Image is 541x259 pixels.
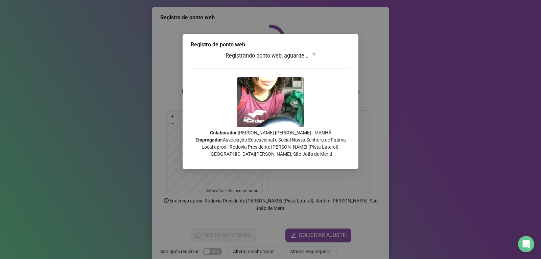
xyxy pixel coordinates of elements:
strong: Colaborador [210,130,237,135]
div: Registro de ponto web [191,41,350,49]
p: : [PERSON_NAME] [PERSON_NAME] - MANHÃ : Associação Educacional e Social Nossa Senhora de Fatima L... [191,129,350,158]
img: 2Q== [237,77,304,127]
span: loading [309,52,316,59]
strong: Empregador [195,137,222,143]
h3: Registrando ponto web, aguarde... [191,51,350,60]
div: Open Intercom Messenger [518,236,534,252]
